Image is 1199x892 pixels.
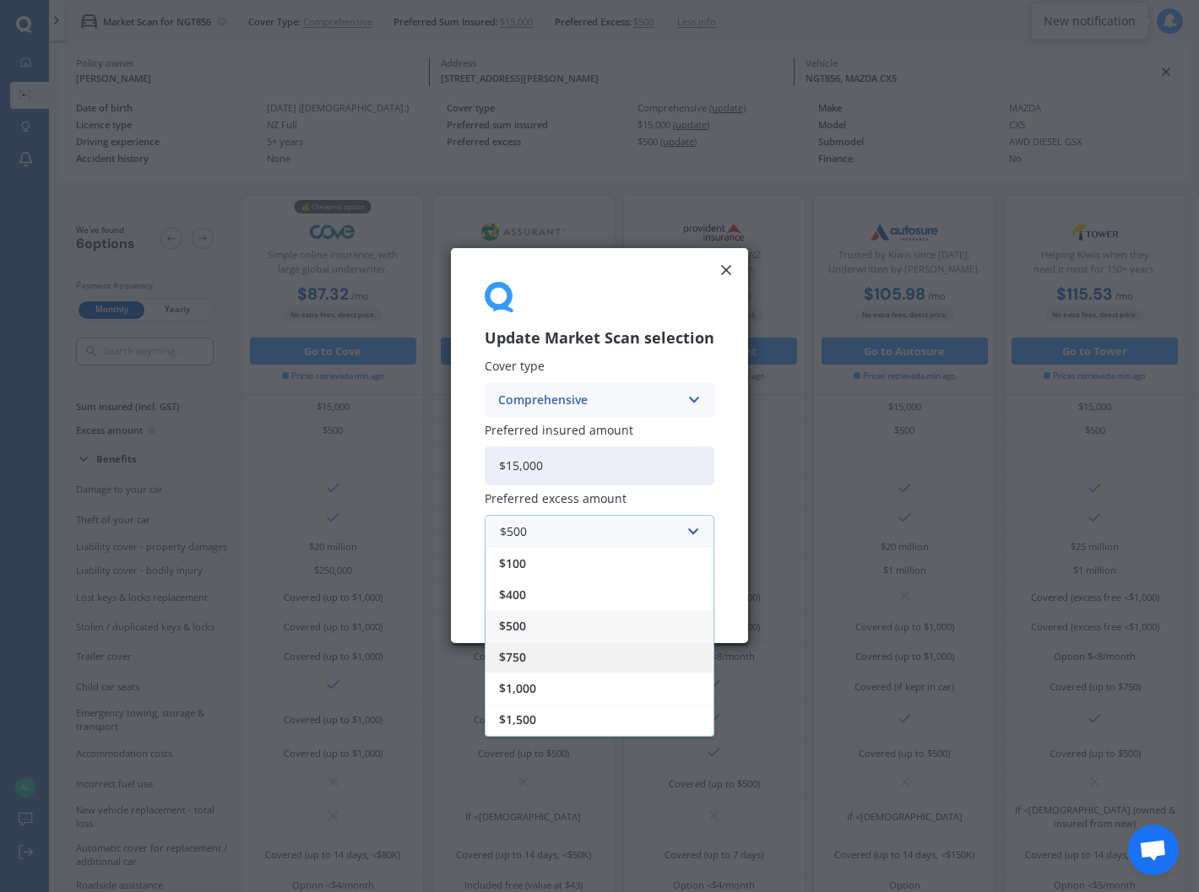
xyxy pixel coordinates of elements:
[499,715,536,727] span: $1,500
[485,446,714,485] input: Enter amount
[485,359,545,375] span: Cover type
[499,590,526,602] span: $400
[485,329,714,349] h3: Update Market Scan selection
[499,559,526,570] span: $100
[485,491,627,507] span: Preferred excess amount
[499,684,536,695] span: $1,000
[485,422,633,438] span: Preferred insured amount
[498,391,679,409] div: Comprehensive
[499,621,526,633] span: $500
[1128,824,1179,875] div: Open chat
[499,652,526,664] span: $750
